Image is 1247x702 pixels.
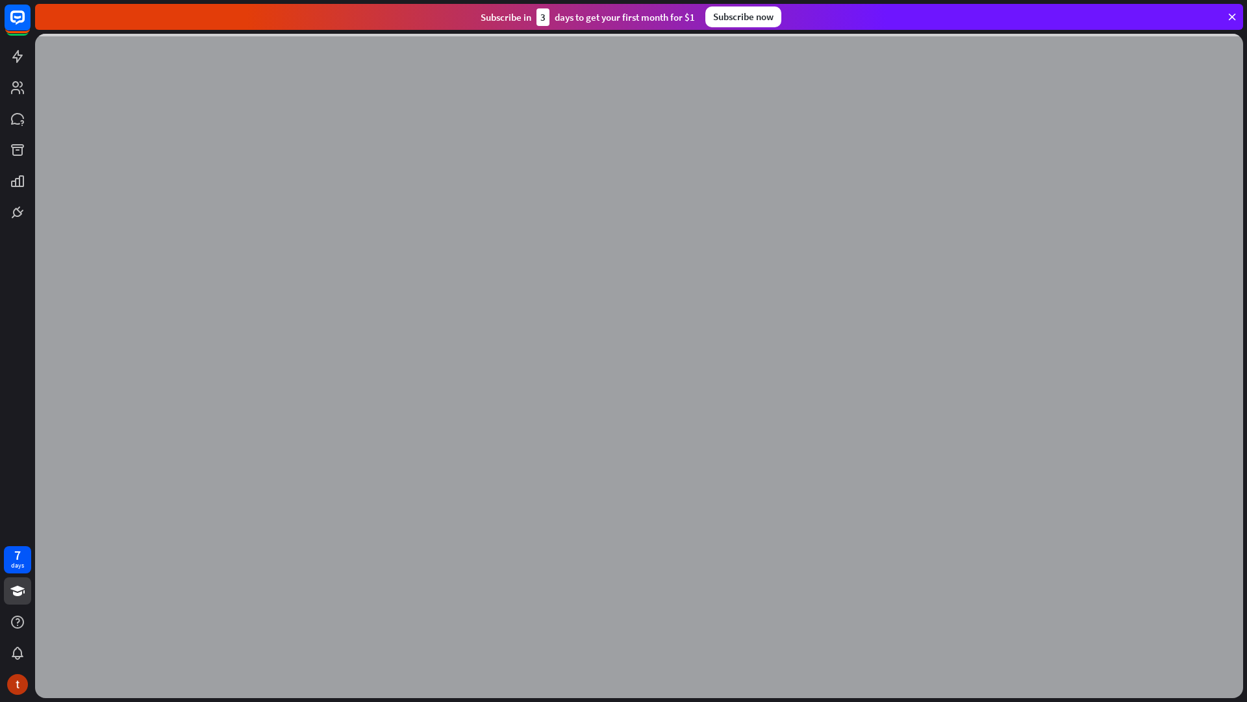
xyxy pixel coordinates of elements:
[705,6,781,27] div: Subscribe now
[481,8,695,26] div: Subscribe in days to get your first month for $1
[11,561,24,570] div: days
[4,546,31,573] a: 7 days
[14,549,21,561] div: 7
[536,8,549,26] div: 3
